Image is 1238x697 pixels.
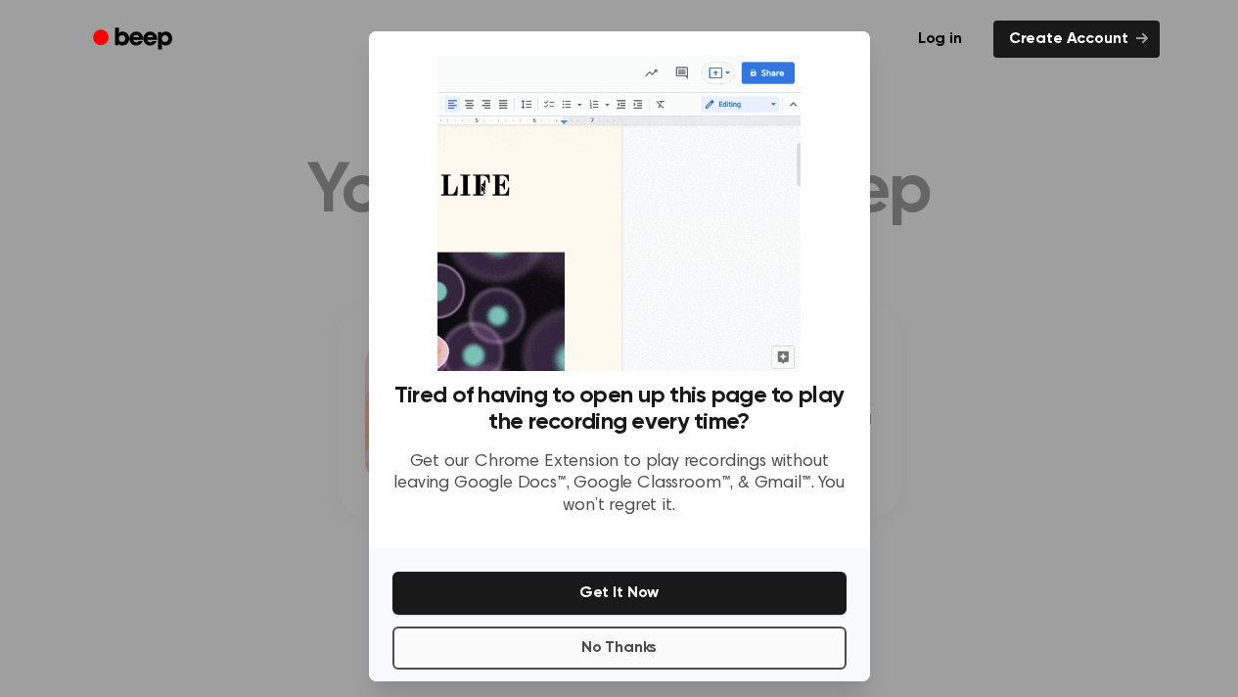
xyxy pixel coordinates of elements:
a: Beep [79,21,190,59]
h3: Tired of having to open up this page to play the recording every time? [392,383,847,436]
button: Get It Now [392,572,847,615]
p: Get our Chrome Extension to play recordings without leaving Google Docs™, Google Classroom™, & Gm... [392,451,847,518]
a: Create Account [993,21,1160,58]
a: Log in [898,17,982,62]
img: Beep extension in action [437,55,801,371]
button: No Thanks [392,627,847,670]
